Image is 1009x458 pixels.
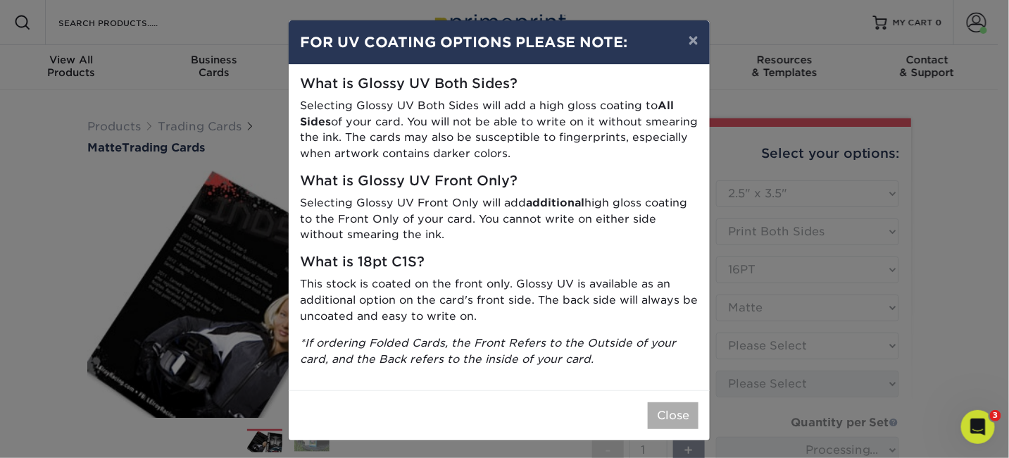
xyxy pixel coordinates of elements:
[300,173,698,190] h5: What is Glossy UV Front Only?
[300,336,676,366] i: *If ordering Folded Cards, the Front Refers to the Outside of your card, and the Back refers to t...
[990,410,1001,421] span: 3
[648,402,698,429] button: Close
[300,98,698,162] p: Selecting Glossy UV Both Sides will add a high gloss coating to of your card. You will not be abl...
[300,254,698,271] h5: What is 18pt C1S?
[300,32,698,53] h4: FOR UV COATING OPTIONS PLEASE NOTE:
[300,276,698,324] p: This stock is coated on the front only. Glossy UV is available as an additional option on the car...
[526,196,584,209] strong: additional
[300,99,674,128] strong: All Sides
[961,410,995,444] iframe: Intercom live chat
[300,76,698,92] h5: What is Glossy UV Both Sides?
[677,20,710,60] button: ×
[300,195,698,243] p: Selecting Glossy UV Front Only will add high gloss coating to the Front Only of your card. You ca...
